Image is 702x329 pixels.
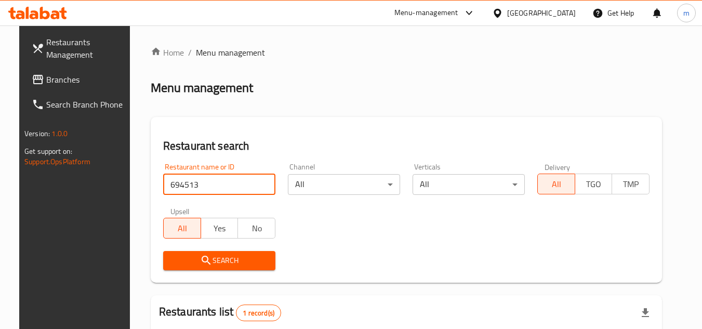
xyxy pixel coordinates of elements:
[23,67,137,92] a: Branches
[163,218,201,239] button: All
[23,92,137,117] a: Search Branch Phone
[633,300,658,325] div: Export file
[168,221,197,236] span: All
[242,221,271,236] span: No
[394,7,458,19] div: Menu-management
[236,305,281,321] div: Total records count
[163,174,275,195] input: Search for restaurant name or ID..
[545,163,571,170] label: Delivery
[542,177,571,192] span: All
[236,308,281,318] span: 1 record(s)
[159,304,281,321] h2: Restaurants list
[163,138,650,154] h2: Restaurant search
[507,7,576,19] div: [GEOGRAPHIC_DATA]
[288,174,400,195] div: All
[24,144,72,158] span: Get support on:
[163,251,275,270] button: Search
[237,218,275,239] button: No
[170,207,190,215] label: Upsell
[46,73,128,86] span: Branches
[612,174,650,194] button: TMP
[151,80,253,96] h2: Menu management
[46,36,128,61] span: Restaurants Management
[24,155,90,168] a: Support.OpsPlatform
[616,177,645,192] span: TMP
[537,174,575,194] button: All
[413,174,525,195] div: All
[201,218,239,239] button: Yes
[575,174,613,194] button: TGO
[51,127,68,140] span: 1.0.0
[683,7,690,19] span: m
[171,254,267,267] span: Search
[24,127,50,140] span: Version:
[46,98,128,111] span: Search Branch Phone
[579,177,608,192] span: TGO
[196,46,265,59] span: Menu management
[151,46,184,59] a: Home
[23,30,137,67] a: Restaurants Management
[151,46,662,59] nav: breadcrumb
[188,46,192,59] li: /
[205,221,234,236] span: Yes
